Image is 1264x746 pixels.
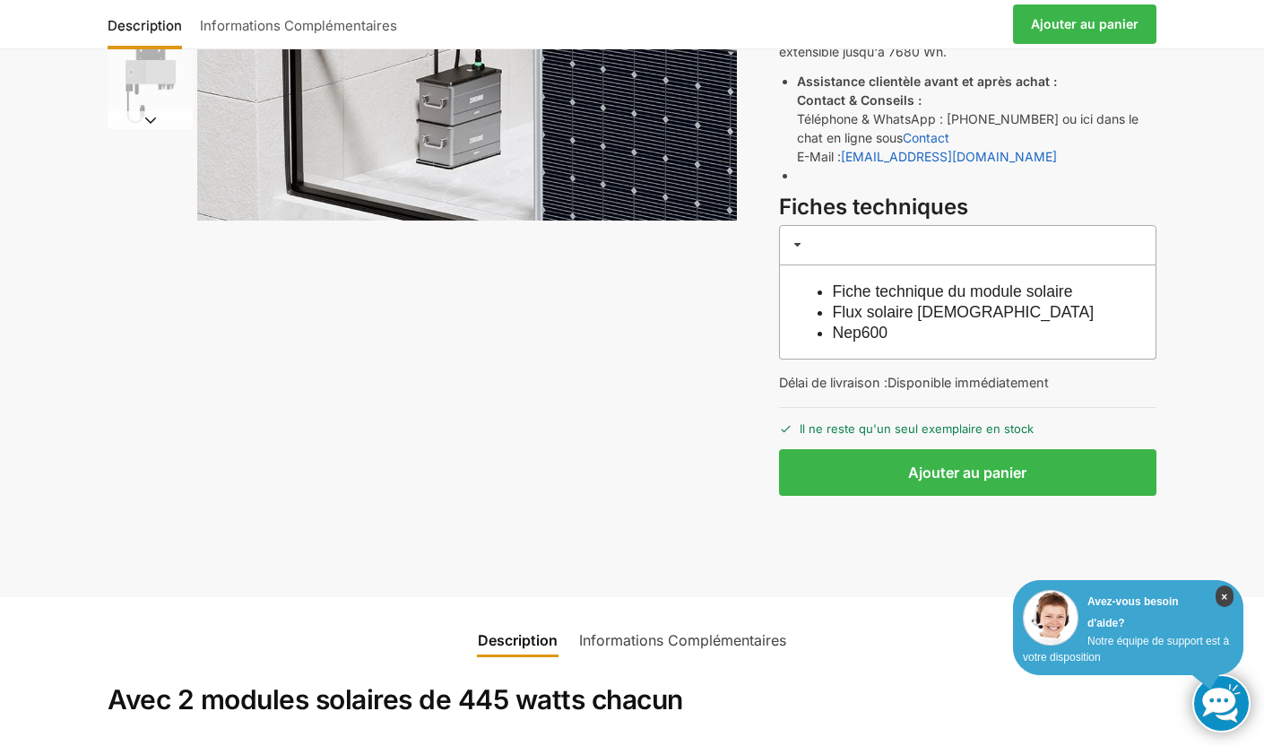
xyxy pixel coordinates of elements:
a: Fiche technique du module solaire [833,282,1073,300]
iframe: Sicherer Rahmen für schnelle Bezahlvorgänge [775,507,1160,557]
button: Ajouter au panier [779,449,1156,496]
font: E-Mail : [797,149,841,164]
img: micro-onduleur nep 600 W [108,42,193,127]
font: Contact & Conseils : [797,92,922,108]
button: Diapositive suivante [108,111,193,129]
font: Ajouter au panier [908,464,1026,481]
font: Notre équipe de support est à votre disposition [1023,635,1229,664]
img: Service client [1023,590,1078,646]
font: Avez-vous besoin d'aide? [1087,595,1179,629]
a: Nep600 [833,324,888,342]
a: Flux solaire [DEMOGRAPHIC_DATA] [833,303,1095,321]
font: Fiches techniques [779,194,968,220]
li: 5 / 5 [103,39,193,129]
font: Téléphone & WhatsApp : [PHONE_NUMBER] ou ici dans le chat en ligne sous [797,111,1138,145]
a: Description [108,3,191,46]
font: Informations Complémentaires [200,17,397,34]
font: Description [108,17,182,34]
font: × [1221,591,1227,603]
font: Délai de livraison : [779,375,887,390]
a: Informations Complémentaires [191,3,406,46]
a: Contact [903,130,949,145]
i: Fermer [1216,586,1234,607]
font: [EMAIL_ADDRESS][DOMAIN_NAME] [841,149,1057,164]
font: Assistance clientèle avant et après achat : [797,74,1057,89]
font: Disponible immédiatement [887,375,1049,390]
a: Ajouter au panier [1013,4,1156,44]
font: Avec 2 modules solaires de 445 watts chacun [108,683,683,716]
font: Il ne reste qu'un seul exemplaire en stock [800,421,1034,436]
font: Informations Complémentaires [579,631,786,649]
font: Ajouter au panier [1031,16,1138,31]
font: Description [478,631,558,649]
